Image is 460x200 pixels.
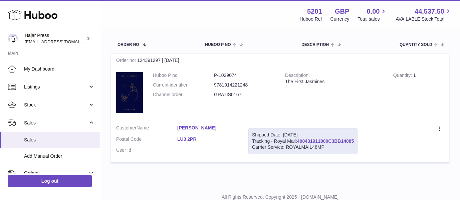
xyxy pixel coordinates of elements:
[24,84,88,90] span: Listings
[285,73,310,80] strong: Description
[252,144,354,150] div: Carrier Service: ROYALMAIL48MP
[214,82,275,88] dd: 9781914221248
[177,136,238,142] a: LU3 2PR
[24,120,88,126] span: Sales
[393,73,413,80] strong: Quantity
[24,102,88,108] span: Stock
[400,43,432,47] span: Quantity Sold
[297,138,354,144] a: 400431911000C3BB14085
[205,43,231,47] span: Huboo P no
[214,72,275,79] dd: P-1029074
[116,72,143,113] img: 1737477178.png
[358,16,387,22] span: Total sales
[116,136,177,144] dt: Postal Code
[367,7,380,16] span: 0.00
[307,7,322,16] strong: 5201
[8,175,92,187] a: Log out
[358,7,387,22] a: 0.00 Total sales
[301,43,329,47] span: Description
[116,125,177,133] dt: Name
[25,32,85,45] div: Hajar Press
[153,82,214,88] dt: Current identifier
[285,79,383,85] div: The First Jasmines
[335,7,349,16] strong: GBP
[177,125,238,131] a: [PERSON_NAME]
[8,34,18,44] img: editorial@hajarpress.com
[24,170,88,176] span: Orders
[300,16,322,22] div: Huboo Ref
[116,58,137,65] strong: Order no
[153,92,214,98] dt: Channel order
[25,39,98,44] span: [EMAIL_ADDRESS][DOMAIN_NAME]
[396,16,452,22] span: AVAILABLE Stock Total
[111,54,449,67] div: 124391297 | [DATE]
[330,16,350,22] div: Currency
[24,137,95,143] span: Sales
[116,147,177,153] dt: User Id
[214,92,275,98] dd: GRATIS0167
[153,72,214,79] dt: Huboo P no
[415,7,444,16] span: 44,537.50
[118,43,139,47] span: Order No
[388,67,449,120] td: 1
[396,7,452,22] a: 44,537.50 AVAILABLE Stock Total
[24,66,95,72] span: My Dashboard
[24,153,95,159] span: Add Manual Order
[252,132,354,138] div: Shipped Date: [DATE]
[248,128,358,154] div: Tracking - Royal Mail:
[116,125,137,130] span: Customer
